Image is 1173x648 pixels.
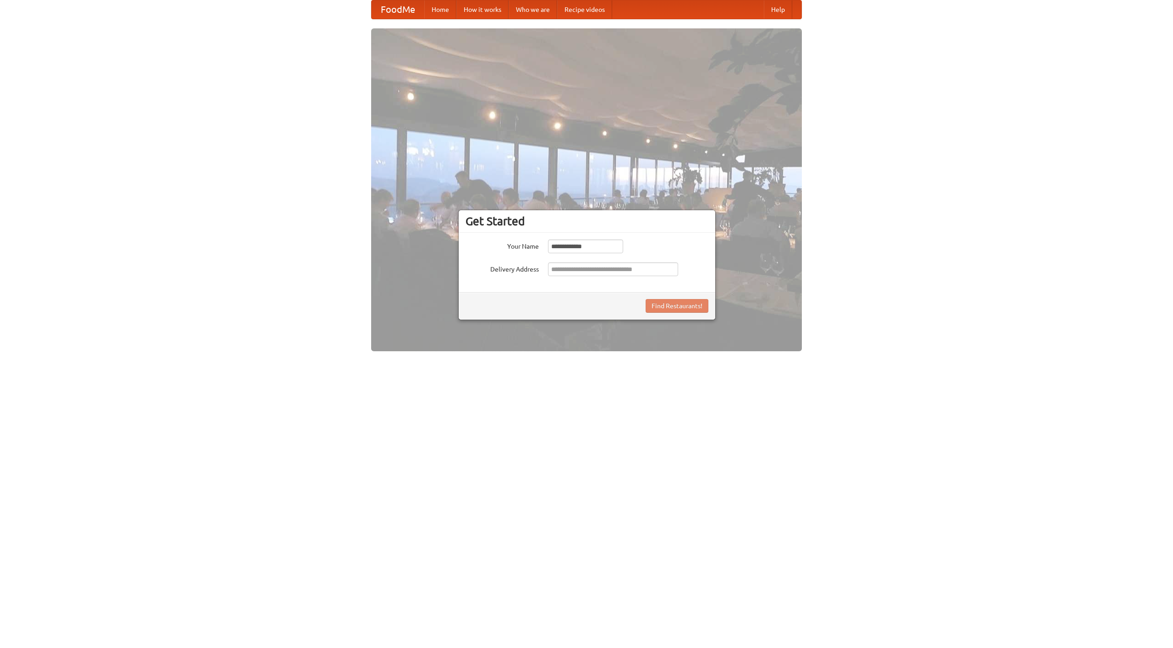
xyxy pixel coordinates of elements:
a: FoodMe [372,0,424,19]
label: Your Name [466,240,539,251]
a: Home [424,0,456,19]
a: Recipe videos [557,0,612,19]
a: Help [764,0,792,19]
a: Who we are [509,0,557,19]
label: Delivery Address [466,262,539,274]
a: How it works [456,0,509,19]
button: Find Restaurants! [646,299,708,313]
h3: Get Started [466,214,708,228]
